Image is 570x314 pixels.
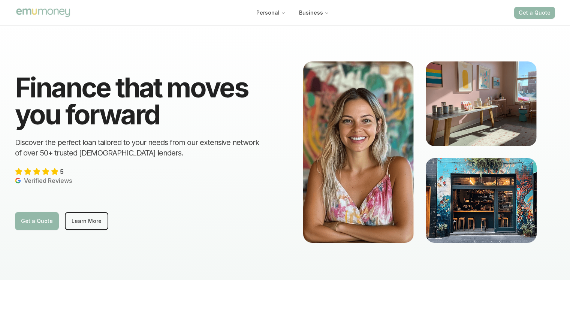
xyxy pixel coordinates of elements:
img: Boutique home wares store [426,61,537,146]
button: Business [293,6,335,19]
h1: Finance that moves you forward [15,74,267,128]
h2: Discover the perfect loan tailored to your needs from our extensive network of over 50+ trusted [... [15,137,267,158]
img: Verified [15,178,21,184]
span: 5 [60,167,64,176]
a: Learn More [65,212,108,230]
img: Cafe in Byron Bay [426,158,537,243]
img: Blonde girl running a business [303,61,414,243]
button: Personal [250,6,292,19]
p: Verified Reviews [15,176,72,185]
img: Emu Money [15,7,71,18]
a: Get a Quote [15,212,59,230]
button: Get a Quote [514,7,555,19]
